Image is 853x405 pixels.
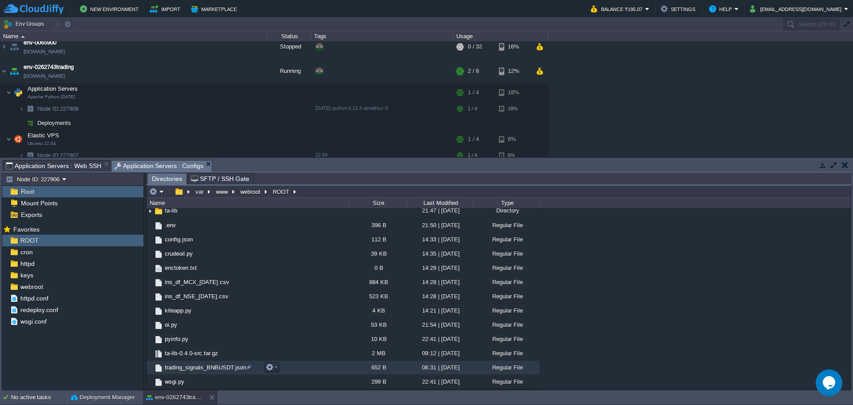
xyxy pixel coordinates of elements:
div: 4 KB [349,304,407,317]
span: Application Servers : Configs [114,160,204,172]
div: Size [350,198,407,208]
a: Node ID:227906 [36,105,80,112]
div: 14:28 | [DATE] [407,275,473,289]
img: AMDAwAAAACH5BAEAAAAALAAAAAABAAEAAAICRAEAOw== [154,264,163,273]
img: AMDAwAAAACH5BAEAAAAALAAAAAABAAEAAAICRAEAOw== [154,249,163,259]
span: Mount Points [19,199,59,207]
a: Elastic VPSUbuntu 22.04 [27,132,60,139]
div: 652 B [349,361,407,374]
div: Regular File [473,304,540,317]
img: AMDAwAAAACH5BAEAAAAALAAAAAABAAEAAAICRAEAOw== [147,346,154,360]
a: httpd.conf [19,294,50,302]
div: 0 / 32 [468,35,482,59]
img: AMDAwAAAACH5BAEAAAAALAAAAAABAAEAAAICRAEAOw== [6,130,12,148]
button: Deployment Manager [71,393,135,402]
span: 227906 [36,105,80,112]
div: Stopped [267,35,311,59]
button: Help [709,4,734,14]
div: 10 KB [349,332,407,346]
div: 1 / 4 [468,84,479,101]
span: Application Servers [27,85,79,92]
img: AMDAwAAAACH5BAEAAAAALAAAAAABAAEAAAICRAEAOw== [154,335,163,345]
div: 1 / 4 [468,102,477,116]
button: Env Groups [3,18,47,30]
img: AMDAwAAAACH5BAEAAAAALAAAAAABAAEAAAICRAEAOw== [154,235,163,245]
span: ins_df_NSE_[DATE].csv [163,293,230,300]
iframe: chat widget [816,369,844,396]
span: ta-lib [163,207,179,214]
a: redeploy.conf [19,306,60,314]
img: AMDAwAAAACH5BAEAAAAALAAAAAABAAEAAAICRAEAOw== [147,247,154,261]
span: 22.04 [315,152,327,157]
img: AMDAwAAAACH5BAEAAAAALAAAAAABAAEAAAICRAEAOw== [0,35,8,59]
img: AMDAwAAAACH5BAEAAAAALAAAAAABAAEAAAICRAEAOw== [147,218,154,232]
span: SFTP / SSH Gate [191,173,249,184]
a: Node ID:227907 [36,152,80,159]
span: 227907 [36,152,80,159]
div: 396 B [349,218,407,232]
img: AMDAwAAAACH5BAEAAAAALAAAAAABAAEAAAICRAEAOw== [154,363,163,373]
button: var [194,188,206,196]
a: trading_signals_BNBUSDT.json [163,364,247,371]
a: Root [19,188,36,196]
img: AMDAwAAAACH5BAEAAAAALAAAAAABAAEAAAICRAEAOw== [12,130,24,148]
img: AMDAwAAAACH5BAEAAAAALAAAAAABAAEAAAICRAEAOw== [8,59,20,83]
img: AMDAwAAAACH5BAEAAAAALAAAAAABAAEAAAICRAEAOw== [154,278,163,288]
img: AMDAwAAAACH5BAEAAAAALAAAAAABAAEAAAICRAEAOw== [154,306,163,316]
div: Regular File [473,346,540,360]
div: 09:12 | [DATE] [407,346,473,360]
img: AMDAwAAAACH5BAEAAAAALAAAAAABAAEAAAICRAEAOw== [147,375,154,389]
img: AMDAwAAAACH5BAEAAAAALAAAAAABAAEAAAICRAEAOw== [8,35,20,59]
div: 14:33 | [DATE] [407,233,473,246]
img: AMDAwAAAACH5BAEAAAAALAAAAAABAAEAAAICRAEAOw== [147,275,154,289]
div: 22:41 | [DATE] [407,375,473,389]
div: 16% [499,35,528,59]
span: webroot [19,283,44,291]
div: Regular File [473,233,540,246]
div: 884 KB [349,275,407,289]
a: env-0262743trading [24,63,74,72]
button: Import [150,4,183,14]
a: Exports [19,211,44,219]
div: 18% [499,102,528,116]
img: AMDAwAAAACH5BAEAAAAALAAAAAABAAEAAAICRAEAOw== [154,221,163,231]
img: AMDAwAAAACH5BAEAAAAALAAAAAABAAEAAAICRAEAOw== [19,116,24,130]
a: pyinfo.py [163,335,190,343]
span: config.json [163,236,194,243]
div: 1 / 4 [468,130,479,148]
button: Settings [661,4,698,14]
button: Node ID: 227906 [6,175,62,183]
img: CloudJiffy [3,4,64,15]
div: Type [474,198,540,208]
img: AMDAwAAAACH5BAEAAAAALAAAAAABAAEAAAICRAEAOw== [154,349,163,359]
a: wsgi.py [163,378,186,385]
a: enctoken.txt [163,264,198,272]
div: Regular File [473,318,540,332]
img: AMDAwAAAACH5BAEAAAAALAAAAAABAAEAAAICRAEAOw== [154,292,163,302]
img: AMDAwAAAACH5BAEAAAAALAAAAAABAAEAAAICRAEAOw== [147,332,154,346]
div: 0 B [349,261,407,275]
div: 12% [499,59,528,83]
span: crudeoil.py [163,250,194,257]
div: Regular File [473,332,540,346]
div: 22:41 | [DATE] [407,332,473,346]
span: [DATE]-python-3.13.3-almalinux-9 [315,105,388,111]
button: Balance ₹195.07 [591,4,645,14]
a: kiteapp.py [163,307,193,314]
div: Status [267,31,311,41]
div: 6% [499,130,528,148]
div: Regular File [473,218,540,232]
a: ins_df_MCX_[DATE].csv [163,278,231,286]
div: Regular File [473,375,540,389]
a: wsgi.conf [19,317,48,325]
div: Last Modified [407,198,473,208]
img: AMDAwAAAACH5BAEAAAAALAAAAAABAAEAAAICRAEAOw== [154,206,163,216]
button: www [215,188,230,196]
img: AMDAwAAAACH5BAEAAAAALAAAAAABAAEAAAICRAEAOw== [19,102,24,116]
div: Regular File [473,275,540,289]
div: Name [147,198,349,208]
a: Favorites [12,226,41,233]
span: env-0065900 [24,38,56,47]
div: Directory [473,204,540,217]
